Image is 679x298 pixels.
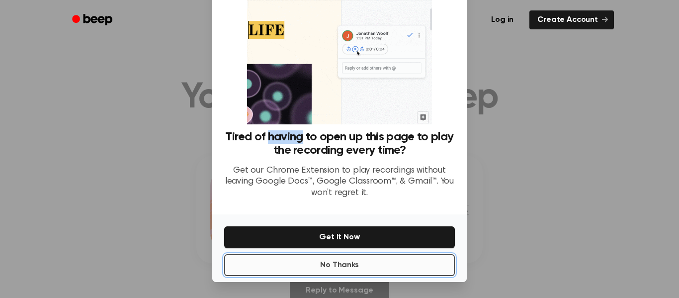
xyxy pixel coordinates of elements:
a: Create Account [529,10,614,29]
button: No Thanks [224,254,455,276]
button: Get It Now [224,226,455,248]
h3: Tired of having to open up this page to play the recording every time? [224,130,455,157]
p: Get our Chrome Extension to play recordings without leaving Google Docs™, Google Classroom™, & Gm... [224,165,455,199]
a: Beep [65,10,121,30]
a: Log in [481,8,523,31]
